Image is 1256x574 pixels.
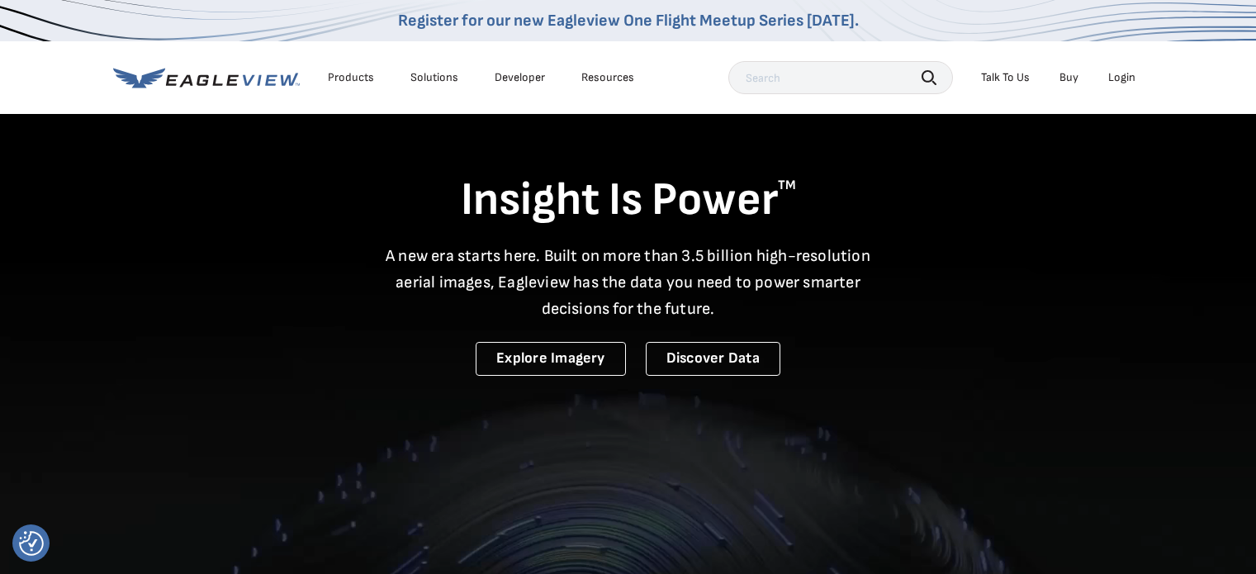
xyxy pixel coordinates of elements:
[376,243,881,322] p: A new era starts here. Built on more than 3.5 billion high-resolution aerial images, Eagleview ha...
[728,61,953,94] input: Search
[398,11,859,31] a: Register for our new Eagleview One Flight Meetup Series [DATE].
[410,70,458,85] div: Solutions
[19,531,44,556] img: Revisit consent button
[495,70,545,85] a: Developer
[113,172,1144,230] h1: Insight Is Power
[581,70,634,85] div: Resources
[476,342,626,376] a: Explore Imagery
[328,70,374,85] div: Products
[19,531,44,556] button: Consent Preferences
[778,178,796,193] sup: TM
[1059,70,1078,85] a: Buy
[981,70,1030,85] div: Talk To Us
[1108,70,1135,85] div: Login
[646,342,780,376] a: Discover Data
